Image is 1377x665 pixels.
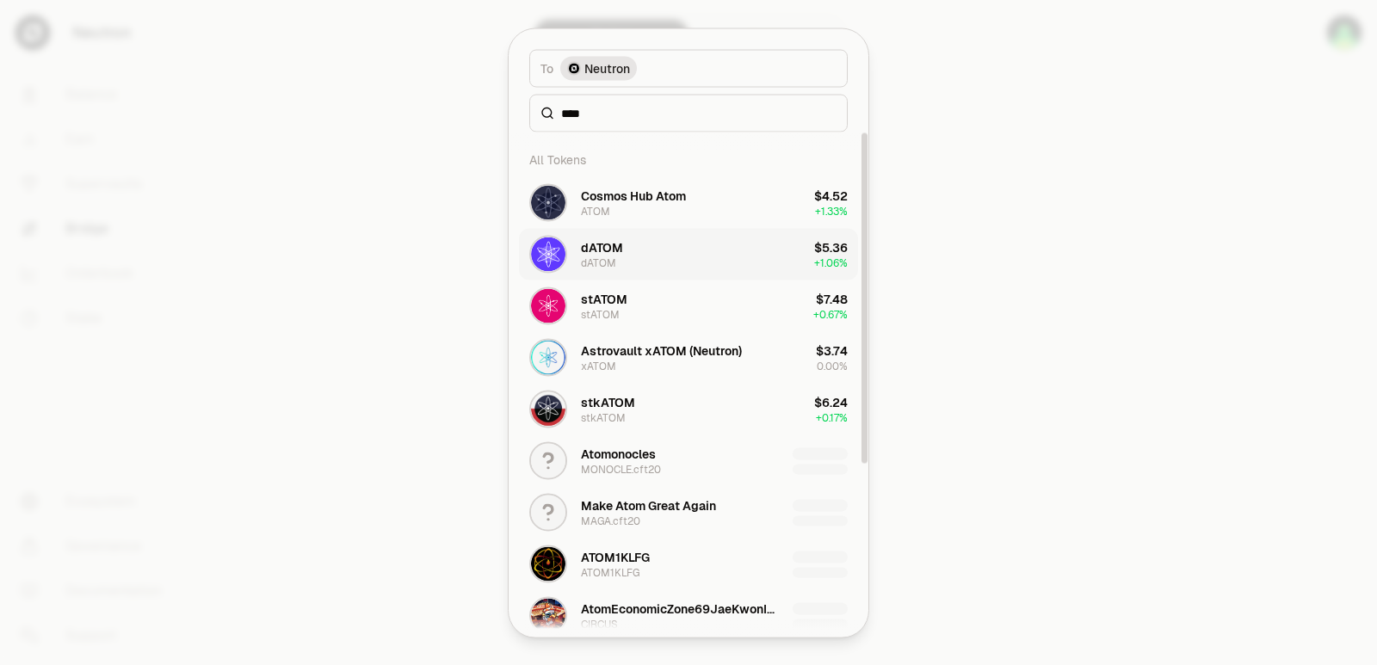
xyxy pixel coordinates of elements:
[813,307,848,321] span: + 0.67%
[531,340,565,374] img: xATOM Logo
[581,393,635,410] div: stkATOM
[531,546,565,581] img: ATOM1KLFG Logo
[816,290,848,307] div: $7.48
[581,565,639,579] div: ATOM1KLFG
[815,204,848,218] span: + 1.33%
[581,290,627,307] div: stATOM
[519,434,858,486] button: AtomonoclesMONOCLE.cft20
[519,331,858,383] button: xATOM LogoAstrovault xATOM (Neutron)xATOM$3.740.00%
[581,410,626,424] div: stkATOM
[581,359,616,373] div: xATOM
[584,59,630,77] span: Neutron
[816,342,848,359] div: $3.74
[581,256,616,269] div: dATOM
[531,288,565,323] img: stATOM Logo
[581,600,779,617] div: AtomEconomicZone69JaeKwonInu
[519,538,858,589] button: ATOM1KLFG LogoATOM1KLFGATOM1KLFG
[519,176,858,228] button: ATOM LogoCosmos Hub AtomATOM$4.52+1.33%
[531,391,565,426] img: stkATOM Logo
[531,185,565,219] img: ATOM Logo
[814,256,848,269] span: + 1.06%
[519,142,858,176] div: All Tokens
[531,237,565,271] img: dATOM Logo
[581,342,742,359] div: Astrovault xATOM (Neutron)
[816,410,848,424] span: + 0.17%
[814,238,848,256] div: $5.36
[529,49,848,87] button: ToNeutron LogoNeutron
[581,548,650,565] div: ATOM1KLFG
[519,280,858,331] button: stATOM LogostATOMstATOM$7.48+0.67%
[581,307,620,321] div: stATOM
[814,187,848,204] div: $4.52
[519,228,858,280] button: dATOM LogodATOMdATOM$5.36+1.06%
[519,383,858,434] button: stkATOM LogostkATOMstkATOM$6.24+0.17%
[531,598,565,632] img: CIRCUS Logo
[540,59,553,77] span: To
[581,187,686,204] div: Cosmos Hub Atom
[581,204,610,218] div: ATOM
[519,589,858,641] button: CIRCUS LogoAtomEconomicZone69JaeKwonInuCIRCUS
[814,393,848,410] div: $6.24
[569,63,579,73] img: Neutron Logo
[581,238,623,256] div: dATOM
[581,496,716,514] div: Make Atom Great Again
[581,445,656,462] div: Atomonocles
[817,359,848,373] span: 0.00%
[519,486,858,538] button: Make Atom Great AgainMAGA.cft20
[581,617,618,631] div: CIRCUS
[581,514,640,527] div: MAGA.cft20
[581,462,661,476] div: MONOCLE.cft20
